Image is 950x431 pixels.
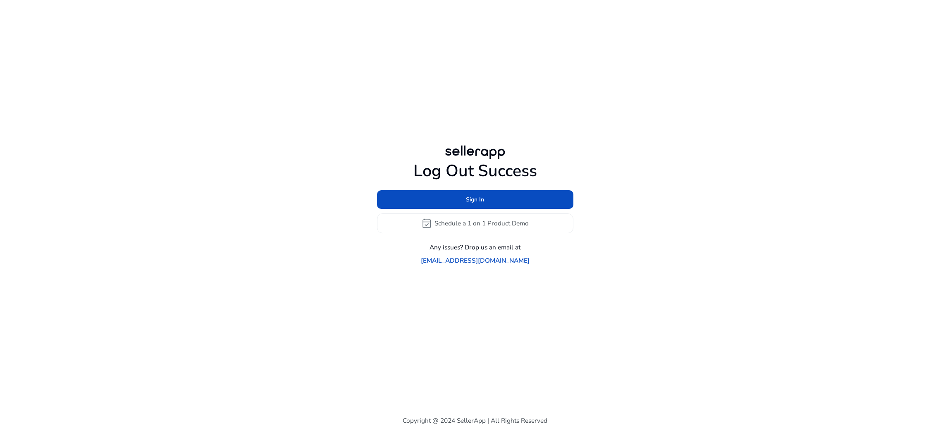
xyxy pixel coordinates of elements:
[421,218,432,229] span: event_available
[421,256,530,265] a: [EMAIL_ADDRESS][DOMAIN_NAME]
[466,195,484,204] span: Sign In
[430,242,520,252] p: Any issues? Drop us an email at
[377,213,573,233] button: event_availableSchedule a 1 on 1 Product Demo
[377,190,573,209] button: Sign In
[377,161,573,181] h1: Log Out Success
